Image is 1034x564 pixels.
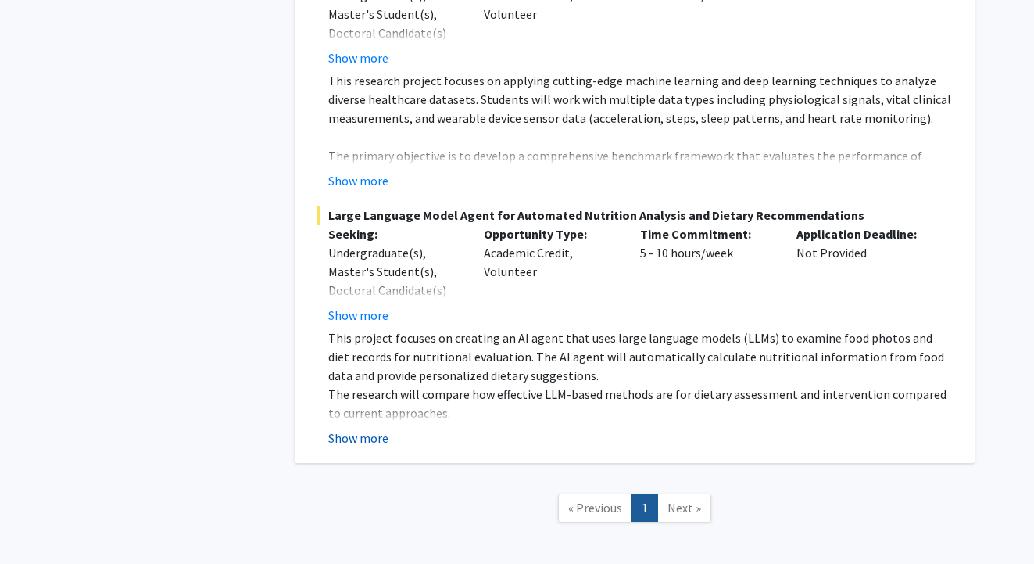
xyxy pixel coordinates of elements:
nav: Page navigation [295,479,975,542]
p: Time Commitment: [640,225,773,243]
p: This research project focuses on applying cutting-edge machine learning and deep learning techniq... [328,71,953,128]
div: Academic Credit, Volunteer [472,225,628,325]
button: Show more [328,306,388,325]
p: This project focuses on creating an AI agent that uses large language models (LLMs) to examine fo... [328,329,953,385]
button: Show more [328,171,388,190]
span: Large Language Model Agent for Automated Nutrition Analysis and Dietary Recommendations [317,206,953,225]
iframe: Chat [12,494,66,552]
div: Undergraduate(s), Master's Student(s), Doctoral Candidate(s) (PhD, MD, DMD, PharmD, etc.) [328,243,461,337]
button: Show more [328,48,388,67]
p: Application Deadline: [796,225,929,243]
div: Not Provided [785,225,941,325]
p: Opportunity Type: [484,225,617,243]
button: Show more [328,429,388,447]
a: 1 [631,494,658,522]
p: The primary objective is to develop a comprehensive benchmark framework that evaluates the perfor... [328,146,953,221]
div: 5 - 10 hours/week [628,225,785,325]
span: Next » [667,500,701,516]
p: The research will compare how effective LLM-based methods are for dietary assessment and interven... [328,385,953,422]
a: Next Page [657,494,711,522]
a: Previous Page [558,494,632,522]
p: Seeking: [328,225,461,243]
span: « Previous [568,500,622,516]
